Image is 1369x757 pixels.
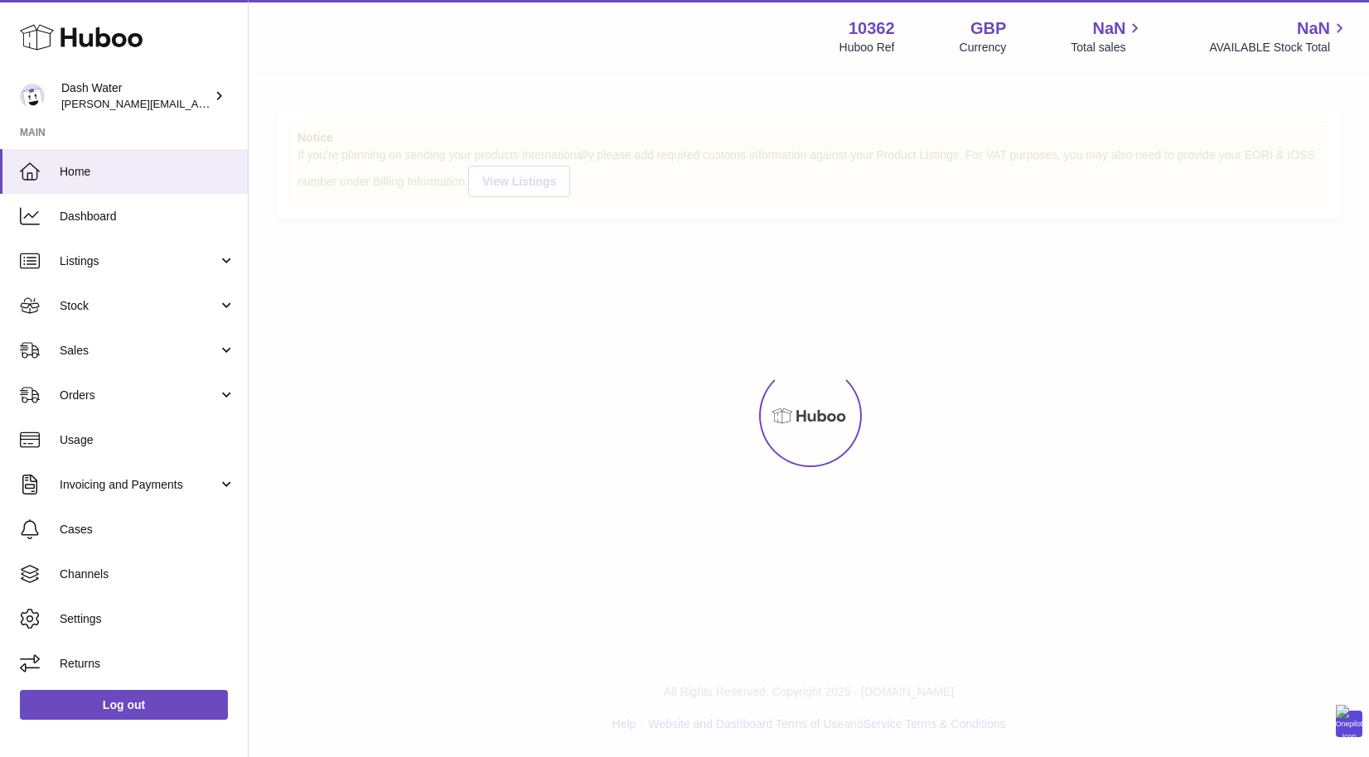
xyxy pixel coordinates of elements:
[20,690,228,720] a: Log out
[60,432,235,448] span: Usage
[60,209,235,224] span: Dashboard
[60,522,235,538] span: Cases
[60,611,235,627] span: Settings
[970,17,1006,40] strong: GBP
[20,84,45,108] img: james@dash-water.com
[849,17,895,40] strong: 10362
[1092,17,1125,40] span: NaN
[60,164,235,180] span: Home
[61,97,332,110] span: [PERSON_NAME][EMAIL_ADDRESS][DOMAIN_NAME]
[960,40,1007,55] div: Currency
[60,388,218,403] span: Orders
[1071,40,1144,55] span: Total sales
[61,80,210,112] div: Dash Water
[839,40,895,55] div: Huboo Ref
[60,253,218,269] span: Listings
[60,477,218,493] span: Invoicing and Payments
[1297,17,1330,40] span: NaN
[1071,17,1144,55] a: NaN Total sales
[60,567,235,582] span: Channels
[60,656,235,672] span: Returns
[60,343,218,359] span: Sales
[1209,40,1349,55] span: AVAILABLE Stock Total
[60,298,218,314] span: Stock
[1209,17,1349,55] a: NaN AVAILABLE Stock Total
